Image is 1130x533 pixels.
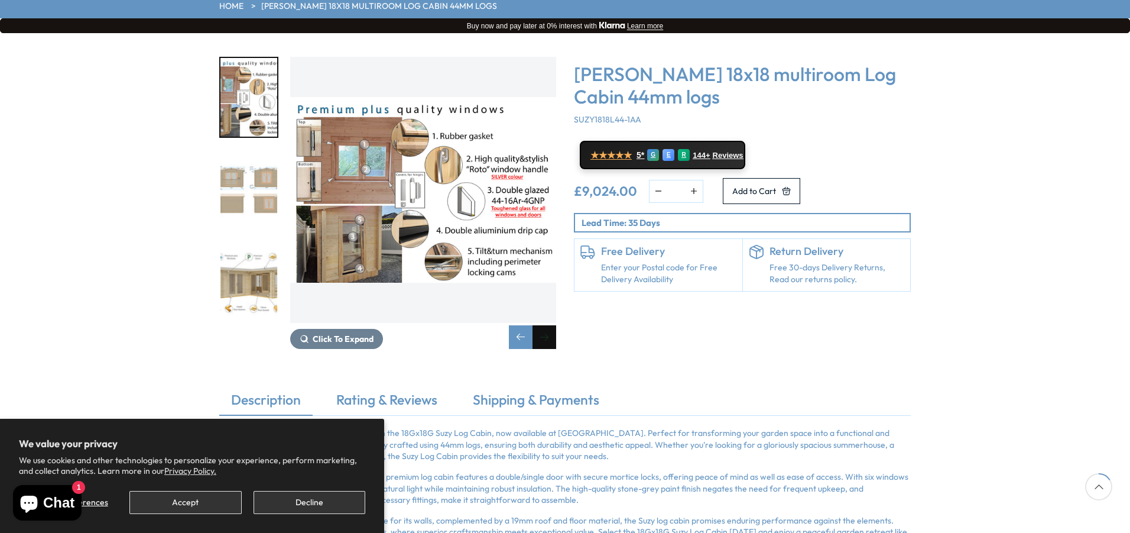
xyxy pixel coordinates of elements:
h6: Return Delivery [769,245,905,258]
p: We use cookies and other technologies to personalize your experience, perform marketing, and coll... [19,455,365,476]
button: Accept [129,491,241,514]
span: SUZY1818L44-1AA [574,114,641,125]
div: R [678,149,690,161]
span: ★★★★★ [590,150,632,161]
div: E [663,149,674,161]
img: Shire Suzy 18x18 multiroom Log Cabin 44mm logs - Best Shed [290,57,556,323]
h2: We value your privacy [19,438,365,450]
div: Next slide [532,325,556,349]
a: Rating & Reviews [324,390,449,415]
div: 4 / 7 [290,57,556,349]
a: ★★★★★ 5* G E R 144+ Reviews [580,141,745,169]
a: Privacy Policy. [164,466,216,476]
span: Click To Expand [313,334,374,344]
div: Previous slide [509,325,532,349]
inbox-online-store-chat: Shopify online store chat [9,485,85,524]
span: 144+ [693,151,710,160]
a: Shipping & Payments [461,390,611,415]
span: Add to Cart [732,187,776,195]
p: Lead Time: 35 Days [582,217,910,229]
ins: £9,024.00 [574,185,637,198]
p: Experience the ultimate outdoor retreat with the 18Gx18G Suzy Log Cabin, now available at [GEOGRA... [219,428,911,463]
h3: [PERSON_NAME] 18x18 multiroom Log Cabin 44mm logs [574,63,911,108]
a: [PERSON_NAME] 18x18 multiroom Log Cabin 44mm logs [261,1,497,12]
button: Decline [254,491,365,514]
a: Description [219,390,313,415]
p: Designed with user convenience in mind, this premium log cabin features a double/single door with... [219,471,911,506]
h6: Free Delivery [601,245,736,258]
img: Suzy3_2x6-2_5S31896-specification_5e208d22-2402-46f8-a035-e25c8becdf48_200x200.jpg [220,243,277,322]
img: Premiumplusqualitywindows_2_f1d4b20c-330e-4752-b710-1a86799ac172_200x200.jpg [220,58,277,137]
button: Click To Expand [290,329,383,349]
a: HOME [219,1,243,12]
span: Reviews [713,151,743,160]
p: Free 30-days Delivery Returns, Read our returns policy. [769,262,905,285]
div: G [647,149,659,161]
button: Add to Cart [723,178,800,204]
a: Enter your Postal code for Free Delivery Availability [601,262,736,285]
div: 4 / 7 [219,57,278,138]
div: 6 / 7 [219,242,278,323]
img: Suzy3_2x6-2_5S31896-elevations_b67a65c6-cd6a-4bb4-bea4-cf1d5b0f92b6_200x200.jpg [220,151,277,230]
div: 5 / 7 [219,150,278,231]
